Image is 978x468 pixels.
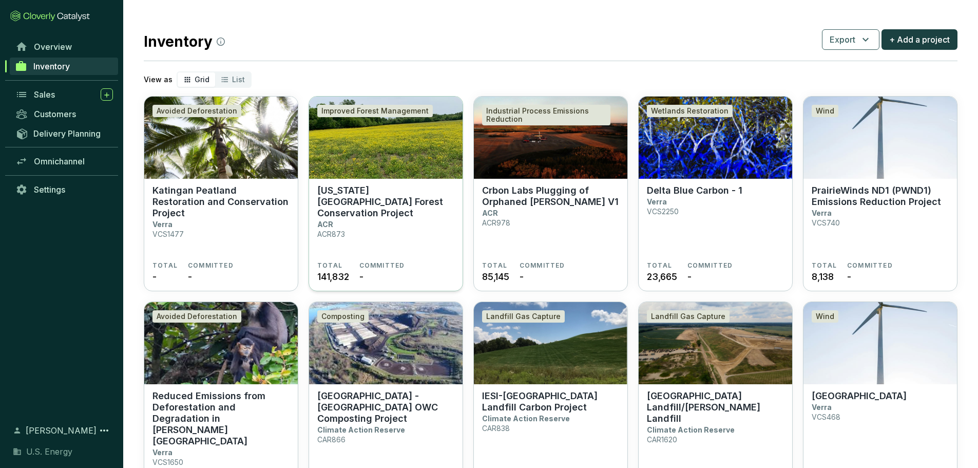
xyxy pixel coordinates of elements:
[647,310,730,323] div: Landfill Gas Capture
[10,153,118,170] a: Omnichannel
[812,261,837,270] span: TOTAL
[34,42,72,52] span: Overview
[647,185,742,196] p: Delta Blue Carbon - 1
[474,97,627,179] img: Crbon Labs Plugging of Orphaned Wells V1
[144,74,172,85] p: View as
[152,270,157,284] span: -
[647,105,733,117] div: Wetlands Restoration
[474,302,627,384] img: IESI-Trinity Timber Ridge Landfill Carbon Project
[482,209,498,217] p: ACR
[177,71,252,88] div: segmented control
[687,270,692,284] span: -
[144,97,298,179] img: Katingan Peatland Restoration and Conservation Project
[803,96,957,291] a: PrairieWinds ND1 (PWND1) Emissions Reduction ProjectWindPrairieWinds ND1 (PWND1) Emissions Reduct...
[317,425,405,434] p: Climate Action Reserve
[26,424,97,437] span: [PERSON_NAME]
[812,209,832,217] p: Verra
[152,220,172,229] p: Verra
[482,390,619,413] p: IESI-[GEOGRAPHIC_DATA] Landfill Carbon Project
[812,310,838,323] div: Wind
[33,61,70,71] span: Inventory
[520,270,524,284] span: -
[647,270,677,284] span: 23,665
[812,185,949,208] p: PrairieWinds ND1 (PWND1) Emissions Reduction Project
[647,261,672,270] span: TOTAL
[687,261,733,270] span: COMMITTED
[10,58,118,75] a: Inventory
[830,33,855,46] span: Export
[34,156,85,166] span: Omnichannel
[638,96,793,291] a: Delta Blue Carbon - 1Wetlands RestorationDelta Blue Carbon - 1VerraVCS2250TOTAL23,665COMMITTED-
[822,29,879,50] button: Export
[317,105,433,117] div: Improved Forest Management
[647,425,735,434] p: Climate Action Reserve
[482,185,619,208] p: Crbon Labs Plugging of Orphaned [PERSON_NAME] V1
[188,270,192,284] span: -
[647,197,667,206] p: Verra
[881,29,957,50] button: + Add a project
[482,310,565,323] div: Landfill Gas Capture
[812,390,907,402] p: [GEOGRAPHIC_DATA]
[812,270,834,284] span: 8,138
[152,310,241,323] div: Avoided Deforestation
[359,270,363,284] span: -
[317,220,333,229] p: ACR
[317,261,342,270] span: TOTAL
[152,185,290,219] p: Katingan Peatland Restoration and Conservation Project
[639,302,792,384] img: Crossroads Eco Center Landfill/Caldwell Landfill
[847,270,851,284] span: -
[309,96,463,291] a: Mississippi River Islands Forest Conservation ProjectImproved Forest Management[US_STATE][GEOGRAP...
[152,390,290,447] p: Reduced Emissions from Deforestation and Degradation in [PERSON_NAME][GEOGRAPHIC_DATA]
[10,181,118,198] a: Settings
[317,310,369,323] div: Composting
[482,261,507,270] span: TOTAL
[309,302,463,384] img: Cedar Grove - Maple Valley OWC Composting Project
[803,302,957,384] img: Capricorn Ridge 4 Wind Farm
[889,33,950,46] span: + Add a project
[803,97,957,179] img: PrairieWinds ND1 (PWND1) Emissions Reduction Project
[812,413,840,421] p: VCS468
[482,414,570,423] p: Climate Action Reserve
[34,184,65,195] span: Settings
[152,230,184,238] p: VCS1477
[473,96,628,291] a: Crbon Labs Plugging of Orphaned Wells V1Industrial Process Emissions ReductionCrbon Labs Plugging...
[144,302,298,384] img: Reduced Emissions from Deforestation and Degradation in Keo Seima Wildlife Sanctuary
[34,89,55,100] span: Sales
[10,125,118,142] a: Delivery Planning
[647,207,679,216] p: VCS2250
[647,435,677,444] p: CAR1620
[317,435,346,444] p: CAR866
[10,86,118,103] a: Sales
[33,128,101,139] span: Delivery Planning
[482,270,509,284] span: 85,145
[152,458,183,466] p: VCS1650
[144,31,225,52] h2: Inventory
[152,448,172,457] p: Verra
[317,270,349,284] span: 141,832
[317,230,345,238] p: ACR873
[482,424,510,433] p: CAR838
[144,96,298,291] a: Katingan Peatland Restoration and Conservation ProjectAvoided DeforestationKatingan Peatland Rest...
[195,75,209,84] span: Grid
[188,261,234,270] span: COMMITTED
[482,218,510,227] p: ACR978
[639,97,792,179] img: Delta Blue Carbon - 1
[812,105,838,117] div: Wind
[232,75,245,84] span: List
[520,261,565,270] span: COMMITTED
[359,261,405,270] span: COMMITTED
[847,261,893,270] span: COMMITTED
[647,390,784,424] p: [GEOGRAPHIC_DATA] Landfill/[PERSON_NAME] Landfill
[317,185,454,219] p: [US_STATE][GEOGRAPHIC_DATA] Forest Conservation Project
[317,390,454,424] p: [GEOGRAPHIC_DATA] - [GEOGRAPHIC_DATA] OWC Composting Project
[26,445,72,458] span: U.S. Energy
[34,109,76,119] span: Customers
[10,105,118,123] a: Customers
[812,218,840,227] p: VCS740
[309,97,463,179] img: Mississippi River Islands Forest Conservation Project
[152,105,241,117] div: Avoided Deforestation
[10,38,118,55] a: Overview
[152,261,178,270] span: TOTAL
[812,403,832,411] p: Verra
[482,105,610,125] div: Industrial Process Emissions Reduction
